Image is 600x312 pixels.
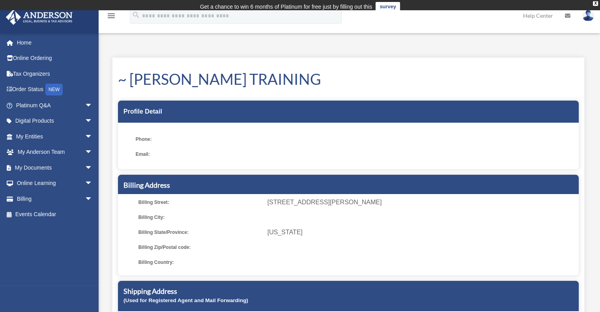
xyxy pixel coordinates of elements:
[118,69,579,90] h1: ~ [PERSON_NAME] TRAINING
[6,191,105,207] a: Billingarrow_drop_down
[6,97,105,113] a: Platinum Q&Aarrow_drop_down
[6,66,105,82] a: Tax Organizers
[138,197,262,208] span: Billing Street:
[45,84,63,95] div: NEW
[138,212,262,223] span: Billing City:
[107,11,116,21] i: menu
[85,191,101,207] span: arrow_drop_down
[118,101,579,123] div: Profile Detail
[6,82,105,98] a: Order StatusNEW
[132,11,140,19] i: search
[136,149,259,160] span: Email:
[123,297,248,303] small: (Used for Registered Agent and Mail Forwarding)
[6,160,105,176] a: My Documentsarrow_drop_down
[138,242,262,253] span: Billing Zip/Postal code:
[136,134,259,145] span: Phone:
[6,207,105,222] a: Events Calendar
[582,10,594,21] img: User Pic
[85,97,101,114] span: arrow_drop_down
[200,2,372,11] div: Get a chance to win 6 months of Platinum for free just by filling out this
[138,227,262,238] span: Billing State/Province:
[85,160,101,176] span: arrow_drop_down
[6,144,105,160] a: My Anderson Teamarrow_drop_down
[6,50,105,66] a: Online Ordering
[6,35,105,50] a: Home
[267,227,576,238] span: [US_STATE]
[123,286,573,296] h5: Shipping Address
[6,113,105,129] a: Digital Productsarrow_drop_down
[138,257,262,268] span: Billing Country:
[6,129,105,144] a: My Entitiesarrow_drop_down
[267,197,576,208] span: [STREET_ADDRESS][PERSON_NAME]
[85,144,101,161] span: arrow_drop_down
[593,1,598,6] div: close
[6,176,105,191] a: Online Learningarrow_drop_down
[123,180,573,190] h5: Billing Address
[4,9,75,25] img: Anderson Advisors Platinum Portal
[85,113,101,129] span: arrow_drop_down
[107,14,116,21] a: menu
[85,129,101,145] span: arrow_drop_down
[85,176,101,192] span: arrow_drop_down
[376,2,400,11] a: survey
